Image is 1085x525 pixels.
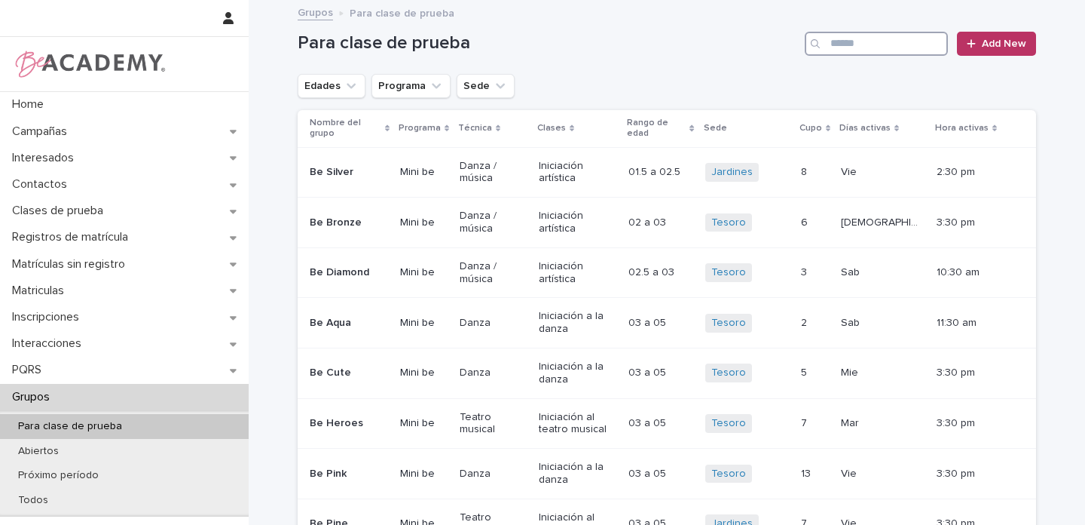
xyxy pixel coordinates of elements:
[937,317,1012,330] p: 11:30 am
[6,445,71,458] p: Abiertos
[6,390,62,404] p: Grupos
[310,468,388,480] p: Be Pink
[711,468,746,480] a: Tesoro
[6,177,79,192] p: Contactos
[6,363,53,377] p: PQRS
[460,160,527,186] p: Danza / música
[937,166,1012,179] p: 2:30 pm
[805,32,948,56] input: Search
[298,298,1036,348] tr: Be AquaMini beDanzaIniciación a la danza03 a 0503 a 05 Tesoro 22 SabSab 11:30 am
[799,120,822,137] p: Cupo
[6,230,140,244] p: Registros de matrícula
[841,213,928,229] p: [DEMOGRAPHIC_DATA]
[6,469,111,482] p: Próximo período
[711,417,746,430] a: Tesoro
[6,257,137,272] p: Matrículas sin registro
[937,367,1012,379] p: 3:30 pm
[628,314,669,330] p: 03 a 05
[711,367,746,379] a: Tesoro
[298,32,799,54] h1: Para clase de prueba
[310,216,388,229] p: Be Bronze
[310,266,388,279] p: Be Diamond
[310,115,381,143] p: Nombre del grupo
[841,314,863,330] p: Sab
[298,3,333,20] a: Grupos
[711,166,753,179] a: Jardines
[627,115,686,143] p: Rango de edad
[310,317,388,330] p: Be Aqua
[537,120,566,137] p: Clases
[371,74,451,98] button: Programa
[539,210,616,235] p: Iniciación artística
[937,468,1012,480] p: 3:30 pm
[539,310,616,336] p: Iniciación a la danza
[298,247,1036,298] tr: Be DiamondMini beDanza / músicaIniciación artística02.5 a 0302.5 a 03 Tesoro 33 SabSab 10:30 am
[628,465,669,480] p: 03 a 05
[704,120,727,137] p: Sede
[539,411,616,437] p: Iniciación al teatro musical
[957,32,1036,56] a: Add New
[298,398,1036,449] tr: Be HeroesMini beTeatro musicalIniciación al teatro musical03 a 0503 a 05 Tesoro 77 MarMar 3:30 pm
[460,367,527,379] p: Danza
[937,417,1012,430] p: 3:30 pm
[6,420,134,433] p: Para clase de prueba
[937,216,1012,229] p: 3:30 pm
[350,4,454,20] p: Para clase de prueba
[310,367,388,379] p: Be Cute
[539,361,616,386] p: Iniciación a la danza
[400,266,448,279] p: Mini be
[6,124,79,139] p: Campañas
[539,160,616,186] p: Iniciación artística
[628,364,669,379] p: 03 a 05
[6,336,93,351] p: Interacciones
[298,74,365,98] button: Edades
[460,468,527,480] p: Danza
[539,461,616,487] p: Iniciación a la danza
[801,163,810,179] p: 8
[6,204,115,218] p: Clases de prueba
[458,120,492,137] p: Técnica
[841,263,863,279] p: Sab
[801,414,810,430] p: 7
[841,465,860,480] p: Vie
[298,198,1036,248] tr: Be BronzeMini beDanza / músicaIniciación artística02 a 0302 a 03 Tesoro 66 [DEMOGRAPHIC_DATA][DEM...
[310,166,388,179] p: Be Silver
[310,417,388,430] p: Be Heroes
[400,367,448,379] p: Mini be
[628,414,669,430] p: 03 a 05
[628,163,683,179] p: 01.5 a 02.5
[12,49,167,79] img: WPrjXfSUmiLcdUfaYY4Q
[457,74,515,98] button: Sede
[400,216,448,229] p: Mini be
[6,310,91,324] p: Inscripciones
[400,417,448,430] p: Mini be
[460,210,527,235] p: Danza / música
[937,266,1012,279] p: 10:30 am
[6,97,56,112] p: Home
[298,147,1036,198] tr: Be SilverMini beDanza / músicaIniciación artística01.5 a 02.501.5 a 02.5 Jardines 88 VieVie 2:30 pm
[841,163,860,179] p: Vie
[539,260,616,286] p: Iniciación artística
[6,151,86,165] p: Interesados
[801,213,811,229] p: 6
[460,260,527,286] p: Danza / música
[711,317,746,330] a: Tesoro
[801,263,810,279] p: 3
[298,348,1036,398] tr: Be CuteMini beDanzaIniciación a la danza03 a 0503 a 05 Tesoro 55 MieMie 3:30 pm
[711,216,746,229] a: Tesoro
[801,364,810,379] p: 5
[400,166,448,179] p: Mini be
[801,465,814,480] p: 13
[628,263,677,279] p: 02.5 a 03
[400,468,448,480] p: Mini be
[841,364,861,379] p: Mie
[399,120,441,137] p: Programa
[400,317,448,330] p: Mini be
[801,314,810,330] p: 2
[6,284,76,298] p: Matriculas
[6,494,60,507] p: Todos
[460,411,527,437] p: Teatro musical
[982,38,1026,49] span: Add New
[711,266,746,279] a: Tesoro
